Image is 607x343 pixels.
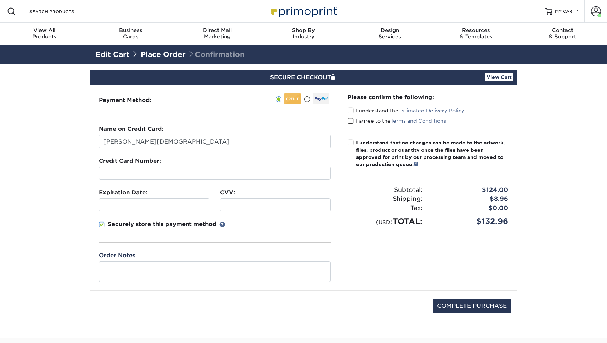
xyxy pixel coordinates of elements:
div: Please confirm the following: [348,93,508,101]
a: Estimated Delivery Policy [398,108,464,113]
a: View AllProducts [1,23,88,45]
a: BusinessCards [88,23,174,45]
label: I agree to the [348,117,446,124]
span: Business [88,27,174,33]
a: Place Order [141,50,186,59]
span: Design [347,27,433,33]
span: Contact [519,27,606,33]
span: Confirmation [188,50,245,59]
div: Industry [260,27,347,40]
label: I understand the [348,107,464,114]
span: MY CART [555,9,575,15]
input: First & Last Name [99,135,331,148]
div: I understand that no changes can be made to the artwork, files, product or quantity once the file... [356,139,508,168]
a: Terms and Conditions [391,118,446,124]
a: Edit Cart [96,50,129,59]
iframe: Secure expiration date input frame [102,202,206,208]
div: Products [1,27,88,40]
div: $124.00 [428,186,514,195]
span: 1 [577,9,579,14]
a: Direct MailMarketing [174,23,260,45]
iframe: Secure card number input frame [102,170,327,177]
div: Subtotal: [342,186,428,195]
a: Contact& Support [519,23,606,45]
h3: Payment Method: [99,97,169,103]
div: Shipping: [342,194,428,204]
div: Services [347,27,433,40]
iframe: Secure CVC input frame [223,202,327,208]
span: Shop By [260,27,347,33]
a: Resources& Templates [433,23,519,45]
label: CVV: [220,188,235,197]
div: & Templates [433,27,519,40]
div: Marketing [174,27,260,40]
a: View Cart [485,73,513,81]
input: SEARCH PRODUCTS..... [29,7,98,16]
div: $132.96 [428,215,514,227]
span: Resources [433,27,519,33]
label: Credit Card Number: [99,157,161,165]
div: & Support [519,27,606,40]
a: Shop ByIndustry [260,23,347,45]
span: Direct Mail [174,27,260,33]
div: TOTAL: [342,215,428,227]
input: COMPLETE PURCHASE [433,299,511,313]
span: SECURE CHECKOUT [270,74,337,81]
span: View All [1,27,88,33]
div: $8.96 [428,194,514,204]
label: Expiration Date: [99,188,147,197]
label: Order Notes [99,251,135,260]
p: Securely store this payment method [108,220,216,229]
div: $0.00 [428,204,514,213]
iframe: Google Customer Reviews [2,321,60,341]
div: Cards [88,27,174,40]
a: DesignServices [347,23,433,45]
small: (USD) [376,219,393,225]
div: Tax: [342,204,428,213]
label: Name on Credit Card: [99,125,163,133]
img: Primoprint [268,4,339,19]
